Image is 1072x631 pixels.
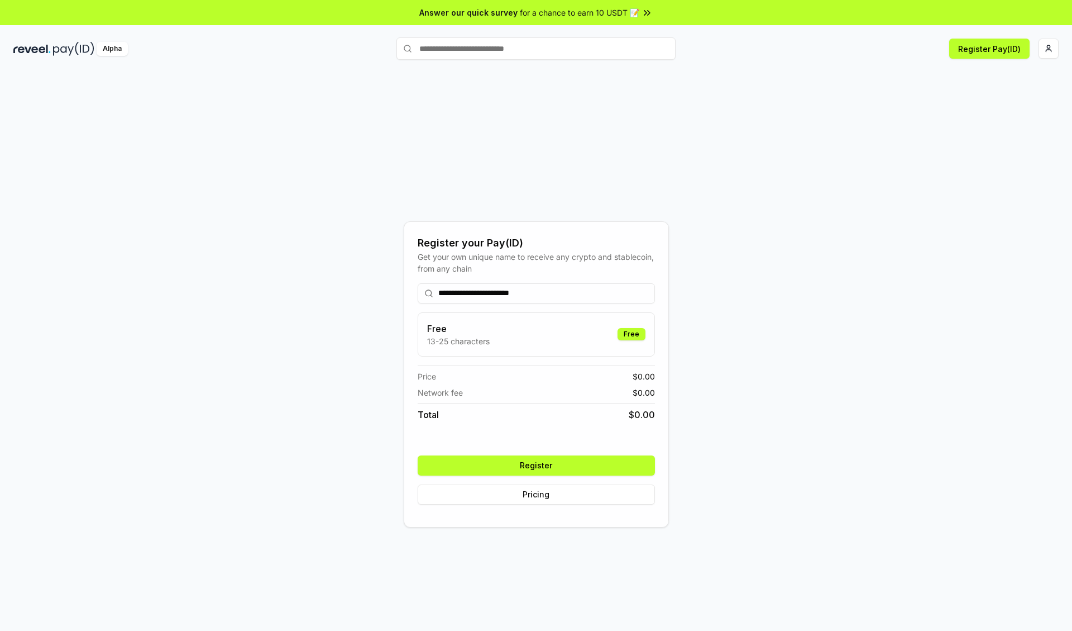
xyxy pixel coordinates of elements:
[13,42,51,56] img: reveel_dark
[618,328,645,340] div: Free
[418,371,436,382] span: Price
[418,485,655,505] button: Pricing
[427,335,490,347] p: 13-25 characters
[418,408,439,421] span: Total
[53,42,94,56] img: pay_id
[633,387,655,398] span: $ 0.00
[418,387,463,398] span: Network fee
[520,7,639,18] span: for a chance to earn 10 USDT 📝
[97,42,128,56] div: Alpha
[633,371,655,382] span: $ 0.00
[949,39,1030,59] button: Register Pay(ID)
[418,456,655,476] button: Register
[419,7,518,18] span: Answer our quick survey
[427,322,490,335] h3: Free
[629,408,655,421] span: $ 0.00
[418,251,655,274] div: Get your own unique name to receive any crypto and stablecoin, from any chain
[418,235,655,251] div: Register your Pay(ID)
